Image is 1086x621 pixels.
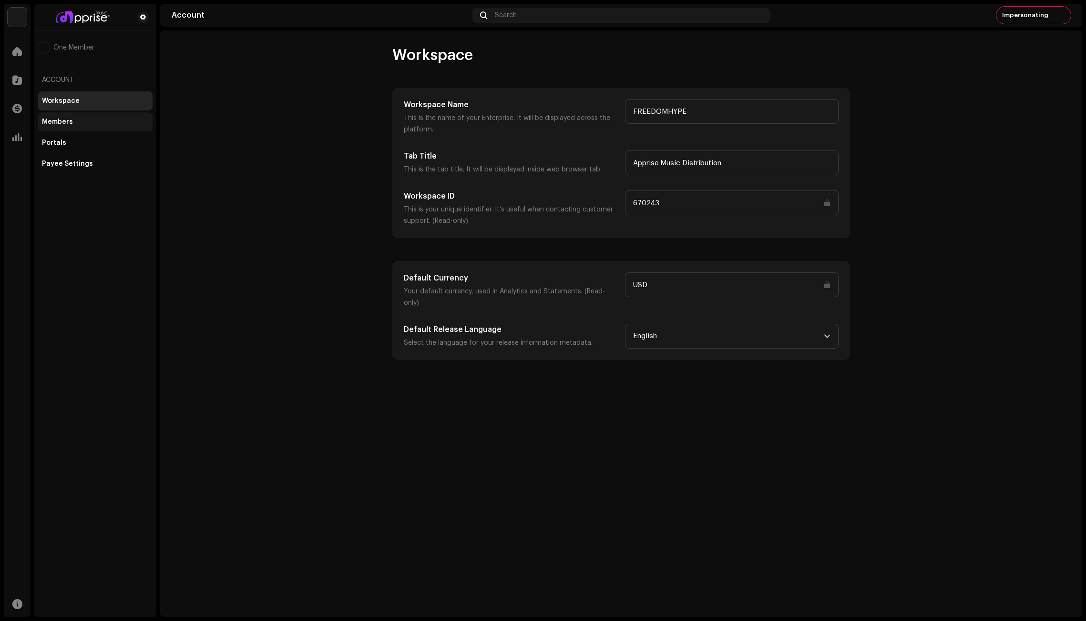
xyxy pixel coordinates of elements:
[404,150,617,162] h5: Tab Title
[625,99,839,124] input: Type something...
[38,112,153,131] re-m-nav-item: Members
[625,190,839,215] input: Type something...
[633,324,824,348] span: English
[625,150,839,175] input: Type something...
[42,118,73,126] div: Members
[404,204,617,227] p: This is your unique identifier. It’s useful when contacting customer support. (Read-only)
[38,91,153,110] re-m-nav-item: Workspace
[495,11,517,19] span: Search
[404,337,617,349] p: Select the language for your release information metadata.
[404,99,617,110] h5: Workspace Name
[38,133,153,152] re-m-nav-item: Portals
[42,97,80,105] div: Workspace
[38,154,153,173] re-m-nav-item: Payee Settings
[404,286,617,309] p: Your default currency, used in Analytics and Statements. (Read-only)
[53,44,94,51] span: One Member
[1054,8,1069,23] img: ab4cd0d9-80db-4757-ac3d-d6214f9baf10
[42,160,93,168] div: Payee Settings
[8,8,27,27] img: 1c16f3de-5afb-4452-805d-3f3454e20b1b
[404,164,617,175] p: This is the tab title. It will be displayed inside web browser tab.
[1002,11,1048,19] span: Impersonating
[625,272,839,297] input: Type something...
[404,324,617,335] h5: Default Release Language
[392,46,473,65] span: Workspace
[38,69,153,91] re-a-nav-header: Account
[404,272,617,284] h5: Default Currency
[404,112,617,135] p: This is the name of your Enterprise. It will be displayed across the platform.
[42,139,66,147] div: Portals
[824,324,830,348] div: dropdown trigger
[38,42,50,53] img: ab4cd0d9-80db-4757-ac3d-d6214f9baf10
[172,11,469,19] div: Account
[404,190,617,202] h5: Workspace ID
[42,11,122,23] img: bf2740f5-a004-4424-adf7-7bc84ff11fd7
